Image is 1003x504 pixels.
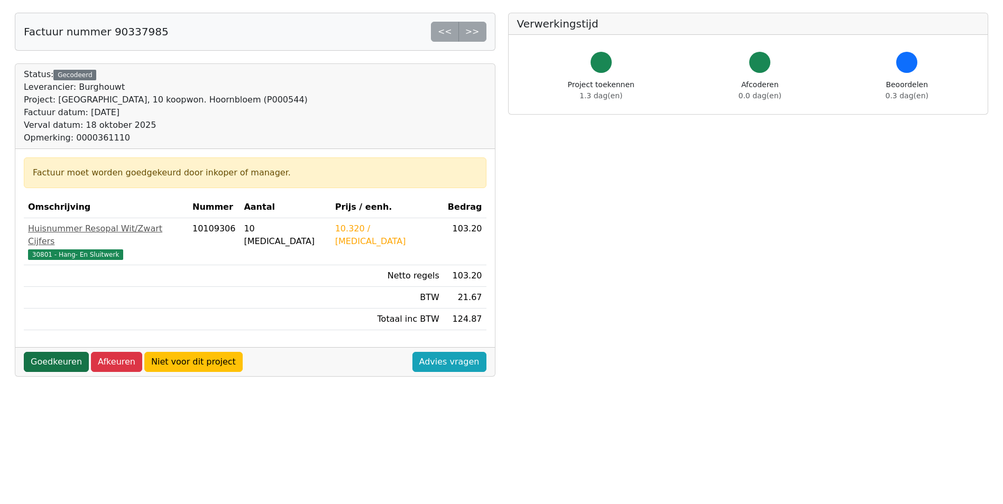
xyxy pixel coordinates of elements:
[24,25,169,38] h5: Factuur nummer 90337985
[444,287,486,309] td: 21.67
[28,222,184,260] a: Huisnummer Resopal Wit/Zwart Cijfers30801 - Hang- En Sluitwerk
[444,265,486,287] td: 103.20
[444,197,486,218] th: Bedrag
[28,222,184,248] div: Huisnummer Resopal Wit/Zwart Cijfers
[331,197,444,218] th: Prijs / eenh.
[331,309,444,330] td: Totaal inc BTW
[188,197,240,218] th: Nummer
[28,249,123,260] span: 30801 - Hang- En Sluitwerk
[412,352,486,372] a: Advies vragen
[886,79,928,101] div: Beoordelen
[244,222,326,248] div: 10 [MEDICAL_DATA]
[331,287,444,309] td: BTW
[444,218,486,265] td: 103.20
[240,197,330,218] th: Aantal
[33,166,477,179] div: Factuur moet worden goedgekeurd door inkoper of manager.
[24,352,89,372] a: Goedkeuren
[24,132,308,144] div: Opmerking: 0000361110
[331,265,444,287] td: Netto regels
[144,352,243,372] a: Niet voor dit project
[91,352,142,372] a: Afkeuren
[568,79,634,101] div: Project toekennen
[24,68,308,144] div: Status:
[188,218,240,265] td: 10109306
[24,94,308,106] div: Project: [GEOGRAPHIC_DATA], 10 koopwon. Hoornbloem (P000544)
[24,106,308,119] div: Factuur datum: [DATE]
[24,119,308,132] div: Verval datum: 18 oktober 2025
[739,79,781,101] div: Afcoderen
[24,81,308,94] div: Leverancier: Burghouwt
[739,91,781,100] span: 0.0 dag(en)
[886,91,928,100] span: 0.3 dag(en)
[335,222,439,248] div: 10.320 / [MEDICAL_DATA]
[517,17,980,30] h5: Verwerkingstijd
[444,309,486,330] td: 124.87
[24,197,188,218] th: Omschrijving
[53,70,96,80] div: Gecodeerd
[579,91,622,100] span: 1.3 dag(en)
